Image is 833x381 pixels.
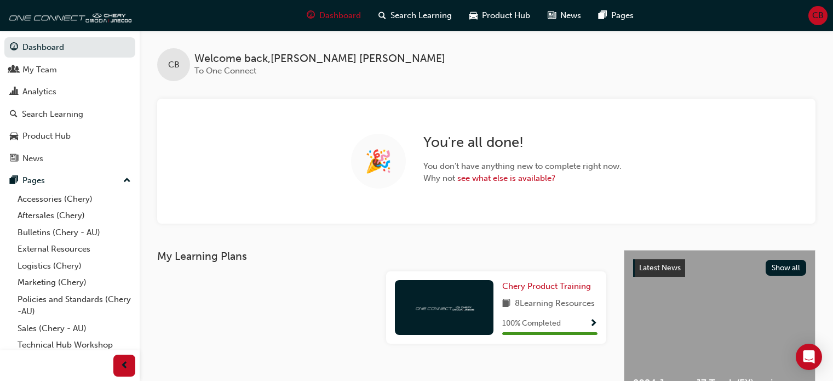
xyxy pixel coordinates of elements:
a: News [4,149,135,169]
button: CB [808,6,828,25]
span: News [560,9,581,22]
a: External Resources [13,241,135,258]
a: pages-iconPages [590,4,642,27]
span: 100 % Completed [502,317,561,330]
div: My Team [22,64,57,76]
a: Logistics (Chery) [13,258,135,275]
span: search-icon [378,9,386,22]
span: You don't have anything new to complete right now. [423,160,622,173]
span: Product Hub [482,9,530,22]
button: Pages [4,170,135,191]
a: Aftersales (Chery) [13,207,135,224]
h3: My Learning Plans [157,250,606,263]
a: Policies and Standards (Chery -AU) [13,291,135,320]
a: see what else is available? [457,173,555,183]
img: oneconnect [414,302,474,312]
div: Search Learning [22,108,83,121]
a: Product Hub [4,126,135,146]
a: Analytics [4,82,135,102]
a: Search Learning [4,104,135,124]
span: news-icon [10,154,18,164]
span: Welcome back , [PERSON_NAME] [PERSON_NAME] [194,53,445,65]
span: pages-icon [10,176,18,186]
a: Marketing (Chery) [13,274,135,291]
div: Pages [22,174,45,187]
a: My Team [4,60,135,80]
span: 🎉 [365,155,392,168]
span: prev-icon [120,359,129,373]
span: search-icon [10,110,18,120]
a: search-iconSearch Learning [370,4,461,27]
span: book-icon [502,297,510,311]
div: News [22,152,43,165]
span: CB [812,9,824,22]
span: pages-icon [599,9,607,22]
img: oneconnect [5,4,131,26]
a: Dashboard [4,37,135,58]
a: Chery Product Training [502,280,595,293]
span: Chery Product Training [502,281,591,291]
span: CB [168,59,180,71]
span: car-icon [469,9,478,22]
a: Bulletins (Chery - AU) [13,224,135,241]
div: Analytics [22,86,56,98]
span: car-icon [10,132,18,141]
button: DashboardMy TeamAnalyticsSearch LearningProduct HubNews [4,35,135,170]
span: Why not [423,172,622,185]
button: Show Progress [589,317,598,331]
span: Pages [611,9,634,22]
a: Accessories (Chery) [13,191,135,208]
a: guage-iconDashboard [298,4,370,27]
button: Show all [766,260,807,276]
span: To One Connect [194,66,256,76]
span: guage-icon [307,9,315,22]
span: up-icon [123,174,131,188]
span: Show Progress [589,319,598,329]
a: car-iconProduct Hub [461,4,539,27]
div: Product Hub [22,130,71,143]
a: Latest NewsShow all [633,259,806,277]
h2: You're all done! [423,134,622,151]
span: guage-icon [10,43,18,53]
span: Search Learning [390,9,452,22]
div: Open Intercom Messenger [796,344,822,370]
span: chart-icon [10,87,18,97]
a: news-iconNews [539,4,590,27]
span: news-icon [548,9,556,22]
span: Latest News [639,263,681,272]
span: Dashboard [319,9,361,22]
span: people-icon [10,65,18,75]
a: Sales (Chery - AU) [13,320,135,337]
span: 8 Learning Resources [515,297,595,311]
a: Technical Hub Workshop information [13,337,135,366]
